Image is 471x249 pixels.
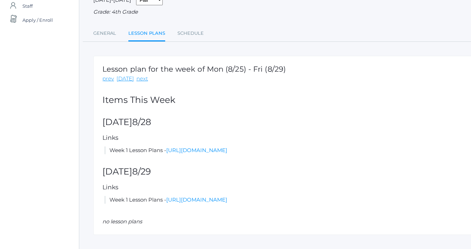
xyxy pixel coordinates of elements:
[102,65,286,73] h1: Lesson plan for the week of Mon (8/25) - Fri (8/29)
[102,75,114,83] a: prev
[136,75,148,83] a: next
[102,218,142,225] em: no lesson plans
[128,26,165,41] a: Lesson Plans
[166,147,227,153] a: [URL][DOMAIN_NAME]
[93,26,116,40] a: General
[166,196,227,203] a: [URL][DOMAIN_NAME]
[177,26,204,40] a: Schedule
[132,166,151,177] span: 8/29
[116,75,134,83] a: [DATE]
[22,13,53,27] span: Apply / Enroll
[132,117,151,127] span: 8/28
